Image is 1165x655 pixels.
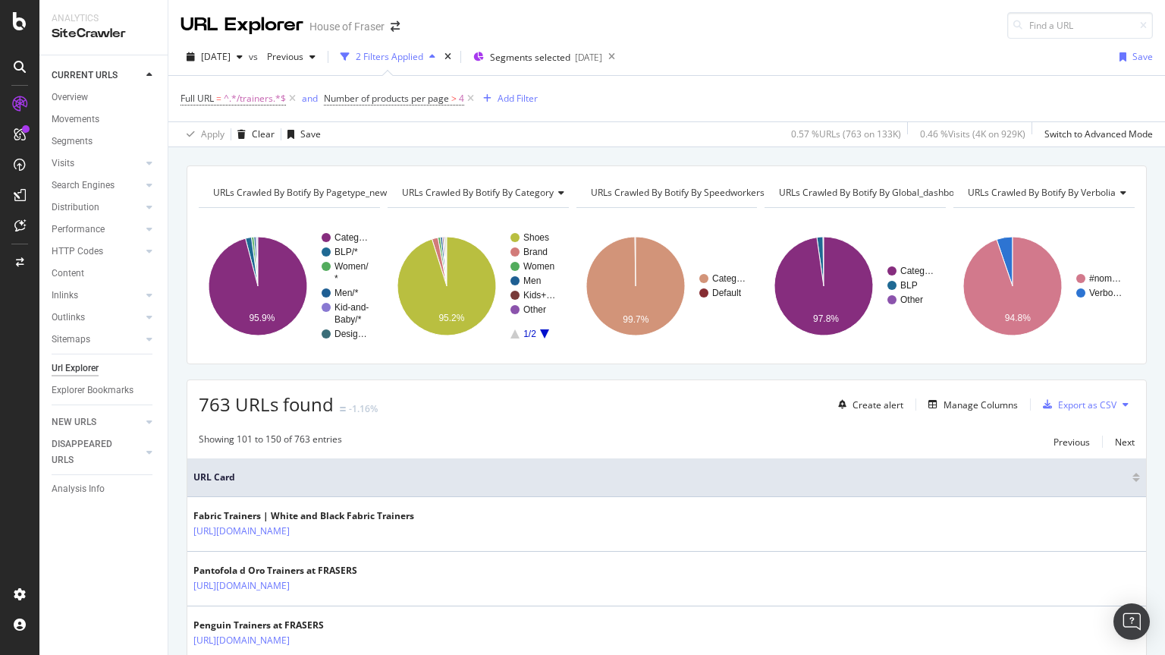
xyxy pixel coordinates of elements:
a: Search Engines [52,178,142,194]
div: Performance [52,222,105,238]
div: -1.16% [349,402,378,415]
a: [URL][DOMAIN_NAME] [193,578,290,594]
text: BLP [900,280,918,291]
div: Overview [52,90,88,105]
text: Desig… [334,329,367,339]
svg: A chart. [765,220,944,352]
span: 763 URLs found [199,392,334,417]
a: Analysis Info [52,481,157,497]
span: = [216,92,221,105]
button: Segments selected[DATE] [467,45,602,69]
span: ^.*/trainers.*$ [224,88,286,109]
button: [DATE] [181,45,249,69]
span: 2025 Aug. 13th [201,50,231,63]
svg: A chart. [576,220,755,352]
div: Switch to Advanced Mode [1044,128,1153,140]
button: Create alert [832,392,903,417]
text: 95.9% [249,313,275,323]
div: Inlinks [52,288,78,304]
text: Categ… [900,266,934,276]
div: Pantofola d Oro Trainers at FRASERS [193,564,357,578]
h4: URLs Crawled By Botify By global_dashboard [776,181,991,205]
text: Women [523,261,554,272]
div: A chart. [388,220,567,352]
div: Url Explorer [52,361,99,376]
div: HTTP Codes [52,244,103,260]
div: 2 Filters Applied [356,50,423,63]
button: Export as CSV [1037,392,1116,417]
div: Create alert [853,398,903,411]
div: Outlinks [52,310,85,326]
div: Export as CSV [1058,398,1116,411]
span: URLs Crawled By Botify By global_dashboard [779,186,969,199]
span: Number of products per page [324,92,449,105]
div: Previous [1054,436,1090,449]
div: Distribution [52,200,99,216]
text: #nom… [1089,273,1121,284]
button: Switch to Advanced Mode [1038,122,1153,146]
span: URLs Crawled By Botify By verbolia [968,186,1116,199]
span: Full URL [181,92,214,105]
text: Default [712,288,742,298]
button: Add Filter [477,90,538,108]
a: Outlinks [52,310,142,326]
div: Content [52,266,84,282]
div: and [302,92,318,105]
text: 99.7% [623,314,648,325]
text: Other [900,294,923,305]
img: Equal [340,407,346,411]
text: Kids+… [523,290,555,301]
div: Sitemaps [52,332,90,348]
span: Segments selected [490,51,570,64]
div: Movements [52,112,99,128]
div: arrow-right-arrow-left [391,21,400,32]
div: Visits [52,156,74,172]
a: CURRENT URLS [52,68,142,83]
div: SiteCrawler [52,25,155,43]
div: [DATE] [575,51,602,64]
text: Kid-and- [334,302,369,313]
a: [URL][DOMAIN_NAME] [193,633,290,648]
button: Next [1115,433,1135,451]
div: 0.46 % Visits ( 4K on 929K ) [920,128,1025,140]
div: Search Engines [52,178,115,194]
text: 95.2% [438,313,464,323]
span: URLs Crawled By Botify By pagetype_new [213,186,387,199]
div: Save [1132,50,1153,63]
text: 97.8% [813,313,839,324]
h4: URLs Crawled By Botify By speedworkers_cache_behaviors [588,181,862,205]
a: Content [52,266,157,282]
div: Open Intercom Messenger [1113,603,1150,640]
h4: URLs Crawled By Botify By verbolia [965,181,1138,205]
a: Segments [52,134,157,150]
div: Segments [52,134,93,150]
text: Women/ [334,261,369,272]
div: Analysis Info [52,481,105,497]
a: Visits [52,156,142,172]
a: Explorer Bookmarks [52,383,157,398]
h4: URLs Crawled By Botify By pagetype_new [210,181,410,205]
span: URL Card [193,471,1129,484]
button: and [302,91,318,105]
a: Distribution [52,200,142,216]
span: URLs Crawled By Botify By category [402,186,554,199]
button: Save [281,122,321,146]
div: NEW URLS [52,414,96,430]
div: Fabric Trainers | White and Black Fabric Trainers [193,509,414,523]
div: CURRENT URLS [52,68,118,83]
button: Save [1113,45,1153,69]
a: Movements [52,112,157,128]
button: Previous [261,45,322,69]
div: Add Filter [498,92,538,105]
div: Analytics [52,12,155,25]
text: Baby/* [334,314,362,325]
div: Explorer Bookmarks [52,383,133,398]
a: [URL][DOMAIN_NAME] [193,524,290,539]
div: DISAPPEARED URLS [52,436,128,468]
div: 0.57 % URLs ( 763 on 133K ) [791,128,901,140]
a: Sitemaps [52,332,142,348]
div: Apply [201,128,225,140]
button: Previous [1054,433,1090,451]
